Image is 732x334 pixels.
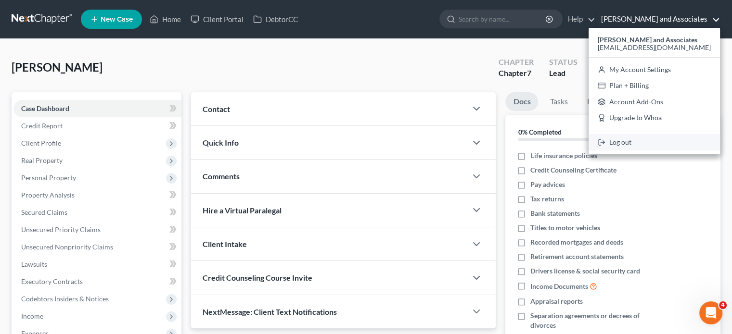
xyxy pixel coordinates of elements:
[21,243,113,251] span: Unsecured Nonpriority Claims
[589,28,720,154] div: [PERSON_NAME] and Associates
[530,252,624,261] span: Retirement account statements
[527,68,531,77] span: 7
[21,208,67,216] span: Secured Claims
[530,297,583,306] span: Appraisal reports
[21,277,83,285] span: Executory Contracts
[699,301,722,324] iframe: Intercom live chat
[589,62,720,78] a: My Account Settings
[186,11,248,28] a: Client Portal
[145,11,186,28] a: Home
[12,60,103,74] span: [PERSON_NAME]
[203,206,282,215] span: Hire a Virtual Paralegal
[13,186,181,204] a: Property Analysis
[598,43,711,51] span: [EMAIL_ADDRESS][DOMAIN_NAME]
[21,295,109,303] span: Codebtors Insiders & Notices
[203,104,230,113] span: Contact
[13,238,181,256] a: Unsecured Nonpriority Claims
[21,225,101,234] span: Unsecured Priority Claims
[21,104,69,112] span: Case Dashboard
[13,100,181,117] a: Case Dashboard
[530,311,658,330] span: Separation agreements or decrees of divorces
[21,191,75,199] span: Property Analysis
[21,260,47,268] span: Lawsuits
[549,68,578,79] div: Lead
[530,223,600,233] span: Titles to motor vehicles
[203,172,240,181] span: Comments
[530,282,588,291] span: Income Documents
[598,36,697,44] strong: [PERSON_NAME] and Associates
[719,301,727,309] span: 4
[101,16,133,23] span: New Case
[530,165,616,175] span: Credit Counseling Certificate
[248,11,303,28] a: DebtorCC
[13,117,181,135] a: Credit Report
[589,94,720,110] a: Account Add-Ons
[203,307,337,316] span: NextMessage: Client Text Notifications
[21,122,63,130] span: Credit Report
[530,194,564,204] span: Tax returns
[579,92,617,111] a: Events
[203,138,239,147] span: Quick Info
[589,134,720,150] a: Log out
[542,92,575,111] a: Tasks
[589,110,720,126] a: Upgrade to Whoa
[499,68,534,79] div: Chapter
[563,11,595,28] a: Help
[530,151,597,161] span: Life insurance policies
[549,57,578,68] div: Status
[530,209,580,218] span: Bank statements
[13,273,181,290] a: Executory Contracts
[203,239,247,248] span: Client Intake
[13,256,181,273] a: Lawsuits
[530,266,640,276] span: Drivers license & social security card
[505,92,538,111] a: Docs
[459,10,547,28] input: Search by name...
[596,11,720,28] a: [PERSON_NAME] and Associates
[530,180,565,189] span: Pay advices
[21,173,76,182] span: Personal Property
[13,221,181,238] a: Unsecured Priority Claims
[499,57,534,68] div: Chapter
[203,273,312,282] span: Credit Counseling Course Invite
[13,204,181,221] a: Secured Claims
[530,237,623,247] span: Recorded mortgages and deeds
[21,139,61,147] span: Client Profile
[21,156,63,164] span: Real Property
[518,128,561,136] strong: 0% Completed
[21,312,43,320] span: Income
[589,77,720,94] a: Plan + Billing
